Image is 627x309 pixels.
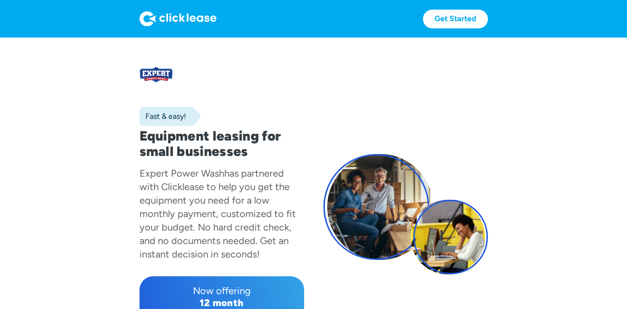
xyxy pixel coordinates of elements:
[140,128,304,159] h1: Equipment leasing for small businesses
[423,10,488,28] a: Get Started
[140,167,296,260] div: has partnered with Clicklease to help you get the equipment you need for a low monthly payment, c...
[140,167,224,179] div: Expert Power Wash
[410,200,485,274] img: A woman sitting at her computer outside.
[140,112,186,121] div: Fast & easy!
[147,284,296,297] div: Now offering
[140,11,217,26] img: Logo
[147,297,296,309] div: 12 month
